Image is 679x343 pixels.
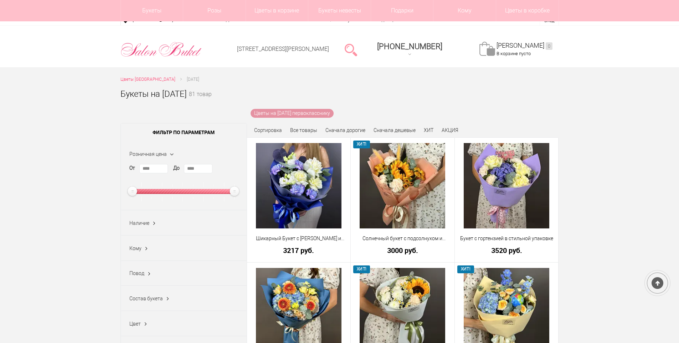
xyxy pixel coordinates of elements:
[252,235,346,242] a: Шикарный Букет с [PERSON_NAME] и [PERSON_NAME]
[374,127,416,133] a: Сначала дешевые
[377,42,442,51] div: [PHONE_NUMBER]
[256,143,341,228] img: Шикарный Букет с Розами и Синими Диантусами
[120,88,187,100] h1: Букеты на [DATE]
[459,247,554,254] a: 3520 руб.
[129,321,141,327] span: Цвет
[442,127,458,133] a: АКЦИЯ
[254,127,282,133] span: Сортировка
[497,42,552,50] a: [PERSON_NAME]
[546,42,552,50] ins: 0
[457,265,474,273] span: ХИТ!
[497,51,531,56] span: В корзине пусто
[464,143,549,228] img: Букет с гортензией в стильной упаковке
[129,220,149,226] span: Наличие
[120,76,175,83] a: Цветы [GEOGRAPHIC_DATA]
[373,39,447,60] a: [PHONE_NUMBER]
[189,92,212,109] small: 81 товар
[251,109,334,118] a: Цветы на [DATE] первокласснику
[360,143,445,228] img: Солнечный букет с подсолнухом и диантусами
[129,246,142,251] span: Кому
[237,46,329,52] a: [STREET_ADDRESS][PERSON_NAME]
[355,247,450,254] a: 3000 руб.
[129,151,167,157] span: Розничная цена
[290,127,317,133] a: Все товары
[129,296,163,301] span: Состав букета
[325,127,365,133] a: Сначала дорогие
[459,235,554,242] a: Букет с гортензией в стильной упаковке
[252,247,346,254] a: 3217 руб.
[120,77,175,82] span: Цветы [GEOGRAPHIC_DATA]
[353,141,370,148] span: ХИТ!
[173,164,180,172] label: До
[187,77,199,82] span: [DATE]
[120,40,202,59] img: Цветы Нижний Новгород
[355,235,450,242] a: Солнечный букет с подсолнухом и диантусами
[121,123,247,141] span: Фильтр по параметрам
[129,164,135,172] label: От
[353,265,370,273] span: ХИТ!
[424,127,433,133] a: ХИТ
[129,270,144,276] span: Повод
